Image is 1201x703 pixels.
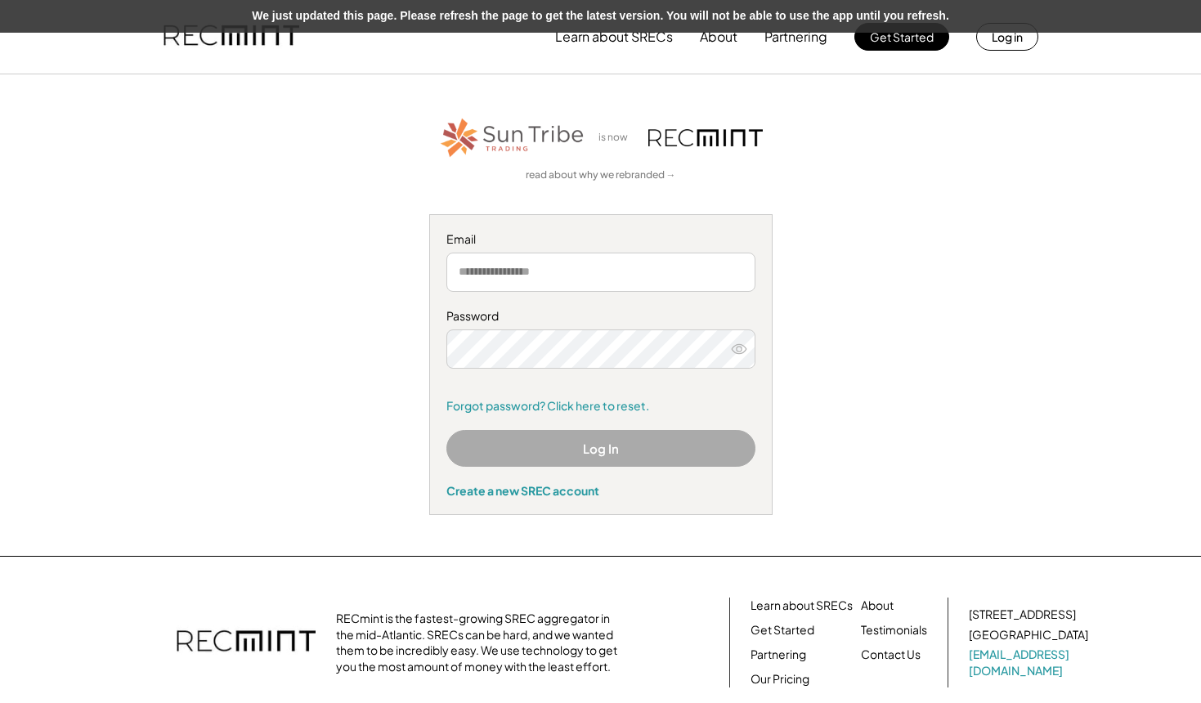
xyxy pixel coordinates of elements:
[336,611,626,674] div: RECmint is the fastest-growing SREC aggregator in the mid-Atlantic. SRECs can be hard, and we wan...
[446,308,755,325] div: Password
[751,622,814,638] a: Get Started
[976,23,1038,51] button: Log in
[861,598,894,614] a: About
[854,23,949,51] button: Get Started
[446,430,755,467] button: Log In
[751,671,809,687] a: Our Pricing
[751,647,806,663] a: Partnering
[861,647,921,663] a: Contact Us
[446,483,755,498] div: Create a new SREC account
[594,131,640,145] div: is now
[764,20,827,53] button: Partnering
[526,168,676,182] a: read about why we rebranded →
[177,614,316,671] img: recmint-logotype%403x.png
[555,20,673,53] button: Learn about SRECs
[861,622,927,638] a: Testimonials
[969,627,1088,643] div: [GEOGRAPHIC_DATA]
[969,607,1076,623] div: [STREET_ADDRESS]
[648,129,763,146] img: recmint-logotype%403x.png
[446,231,755,248] div: Email
[446,398,755,414] a: Forgot password? Click here to reset.
[700,20,737,53] button: About
[969,647,1091,678] a: [EMAIL_ADDRESS][DOMAIN_NAME]
[751,598,853,614] a: Learn about SRECs
[439,115,586,160] img: STT_Horizontal_Logo%2B-%2BColor.png
[164,9,299,65] img: recmint-logotype%403x.png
